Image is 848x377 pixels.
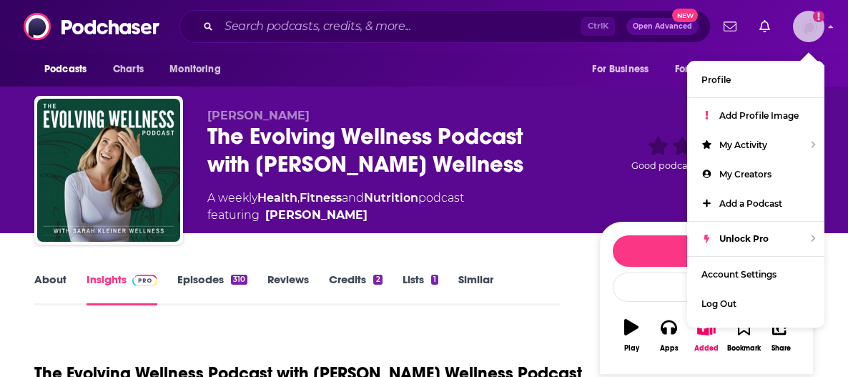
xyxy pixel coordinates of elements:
span: For Podcasters [675,59,744,79]
button: Follow [613,235,800,267]
div: Apps [660,344,679,353]
a: Nutrition [364,191,418,205]
span: Monitoring [169,59,220,79]
a: InsightsPodchaser Pro [87,273,157,305]
img: Podchaser Pro [132,275,157,286]
button: open menu [159,56,239,83]
span: Add a Podcast [719,198,782,209]
a: Show notifications dropdown [754,14,776,39]
button: open menu [34,56,105,83]
img: Podchaser - Follow, Share and Rate Podcasts [24,13,161,40]
button: Share [763,310,800,361]
div: Share [771,344,791,353]
span: Account Settings [701,269,776,280]
button: open menu [582,56,666,83]
span: Podcasts [44,59,87,79]
button: Open AdvancedNew [626,18,699,35]
input: Search podcasts, credits, & more... [219,15,581,38]
div: Rate [613,273,800,302]
button: open menu [666,56,764,83]
span: [PERSON_NAME] [207,109,310,122]
div: Good podcast? Give it some love! [599,109,814,198]
a: Lists1 [403,273,438,305]
svg: Add a profile image [813,11,824,22]
button: open menu [761,56,814,83]
a: Similar [458,273,493,305]
span: Profile [701,74,731,85]
div: 1 [431,275,438,285]
button: Added [688,310,725,361]
span: My Activity [719,139,767,150]
a: Sarah Kleiner [265,207,368,224]
span: Charts [113,59,144,79]
span: My Creators [719,169,771,180]
div: Play [624,344,639,353]
span: Good podcast? Give it some love! [631,160,782,171]
span: Add Profile Image [719,110,799,121]
span: featuring [207,207,464,224]
div: 310 [231,275,247,285]
a: Add Profile Image [687,101,824,130]
div: 2 [373,275,382,285]
span: Open Advanced [633,23,692,30]
a: Credits2 [329,273,382,305]
a: Health [257,191,297,205]
button: Show profile menu [793,11,824,42]
span: More [771,59,796,79]
a: Add a Podcast [687,189,824,218]
a: Reviews [267,273,309,305]
span: New [672,9,698,22]
span: Unlock Pro [719,233,769,244]
div: Search podcasts, credits, & more... [179,10,711,43]
a: Profile [687,65,824,94]
span: For Business [592,59,649,79]
div: A weekly podcast [207,190,464,224]
img: User Profile [793,11,824,42]
div: Bookmark [727,344,761,353]
span: , [297,191,300,205]
img: The Evolving Wellness Podcast with Sarah Kleiner Wellness [37,99,180,242]
span: Ctrl K [581,17,615,36]
a: Episodes310 [177,273,247,305]
a: Account Settings [687,260,824,289]
ul: Show profile menu [687,61,824,328]
a: Show notifications dropdown [718,14,742,39]
a: About [34,273,66,305]
a: Fitness [300,191,342,205]
span: Log Out [701,298,736,309]
span: and [342,191,364,205]
span: Logged in as knesa [793,11,824,42]
div: Added [694,344,719,353]
button: Play [613,310,650,361]
button: Bookmark [725,310,762,361]
a: My Creators [687,160,824,189]
a: Charts [104,56,152,83]
button: Apps [650,310,687,361]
